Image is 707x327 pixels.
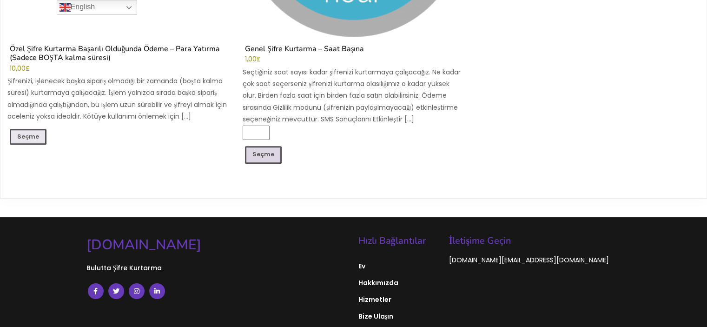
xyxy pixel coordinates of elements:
font: Hakkımızda [358,278,398,287]
font: Bize Ulaşın [358,312,393,321]
font: [DOMAIN_NAME] [86,235,201,254]
input: Ürün miktarı [243,126,270,140]
font: Seçtiğiniz saat sayısı kadar şifrenizi kurtarmaya çalışacağız. Ne kadar çok saat seçerseniz şifre... [243,67,461,124]
font: Özel Şifre Kurtarma Başarılı Olduğunda Ödeme – Para Yatırma (Sadece BOŞTA kalma süresi) [10,44,220,63]
font: Bulutta Şifre Kurtarma [86,263,162,273]
a: Sepete ekle: “Genel Şifre Kurtarma - Saatlik” [245,146,282,164]
a: [DOMAIN_NAME][EMAIL_ADDRESS][DOMAIN_NAME] [449,255,609,265]
a: [DOMAIN_NAME] [86,236,349,254]
font: Seçme [252,150,274,158]
font: Hizmetler [358,295,391,304]
a: Ev [358,258,440,274]
font: 10,00 [10,64,26,73]
font: 1,00 [245,55,257,64]
font: £ [26,64,30,73]
a: Bize Ulaşın [358,308,440,325]
font: [DOMAIN_NAME][EMAIL_ADDRESS][DOMAIN_NAME] [449,255,609,265]
font: £ [257,55,261,64]
font: Hızlı Bağlantılar [358,234,426,247]
font: Genel Şifre Kurtarma – Saat Başına [245,44,364,54]
a: Hizmetler [358,291,440,308]
img: en [59,2,71,13]
font: İletişime Geçin [449,234,512,247]
a: Hakkımızda [358,274,440,291]
font: Ev [358,261,365,271]
font: Şifrenizi, işlenecek başka sipariş olmadığı bir zamanda (boşta kalma süresi) kurtarmaya çalışacağ... [7,76,227,121]
a: Sepete ekle: “Özel Şifre Kurtarma Başarılı Olduğunda Ödeme - Para Yatırma (Sadece BOŞTA kalma sür... [10,129,46,145]
font: Seçme [17,133,39,140]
